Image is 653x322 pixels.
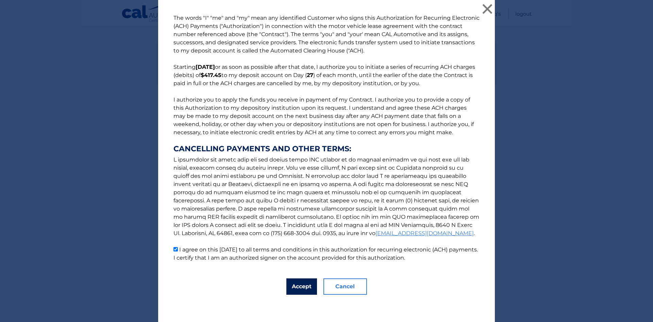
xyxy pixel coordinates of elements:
[286,278,317,295] button: Accept
[196,64,215,70] b: [DATE]
[307,72,313,78] b: 27
[323,278,367,295] button: Cancel
[173,246,478,261] label: I agree on this [DATE] to all terms and conditions in this authorization for recurring electronic...
[173,145,480,153] strong: CANCELLING PAYMENTS AND OTHER TERMS:
[201,72,221,78] b: $417.45
[481,2,494,16] button: ×
[167,14,486,262] p: The words "I" "me" and "my" mean any identified Customer who signs this Authorization for Recurri...
[375,230,474,236] a: [EMAIL_ADDRESS][DOMAIN_NAME]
